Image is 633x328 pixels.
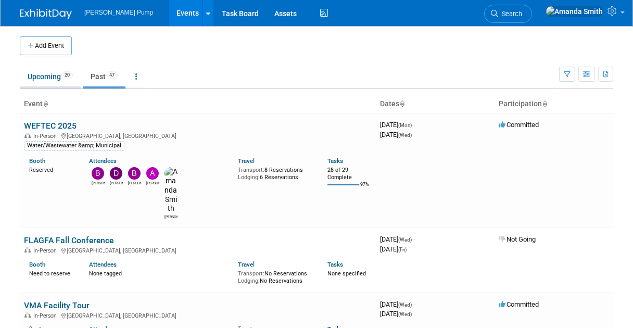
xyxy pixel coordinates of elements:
th: Participation [495,95,613,113]
img: Brian Lee [128,167,141,180]
span: - [413,235,415,243]
span: (Mon) [398,122,412,128]
img: David Perry [110,167,122,180]
span: Lodging: [238,277,260,284]
th: Dates [376,95,495,113]
img: In-Person Event [24,133,31,138]
span: [DATE] [380,310,412,318]
span: (Fri) [398,247,407,253]
div: Water/Wastewater &amp; Municipal [24,141,124,150]
span: [PERSON_NAME] Pump [84,9,153,16]
span: [DATE] [380,121,415,129]
span: In-Person [33,133,60,140]
a: Booth [29,261,45,268]
div: David Perry [110,180,123,186]
a: Travel [238,157,255,165]
div: [GEOGRAPHIC_DATA], [GEOGRAPHIC_DATA] [24,311,372,319]
td: 97% [360,182,369,196]
span: 20 [61,71,73,79]
div: Reserved [29,165,73,174]
img: In-Person Event [24,312,31,318]
span: In-Person [33,312,60,319]
a: Sort by Participation Type [542,99,547,108]
a: FLAGFA Fall Conference [24,235,113,245]
a: Sort by Start Date [399,99,404,108]
img: Allan Curry [146,167,159,180]
th: Event [20,95,376,113]
span: (Wed) [398,311,412,317]
span: Lodging: [238,174,260,181]
div: Amanda Smith [164,213,178,220]
span: (Wed) [398,132,412,138]
a: Tasks [327,261,343,268]
a: Booth [29,157,45,165]
a: Upcoming20 [20,67,81,86]
div: No Reservations No Reservations [238,268,312,284]
span: Search [498,10,522,18]
span: Not Going [499,235,536,243]
span: [DATE] [380,235,415,243]
div: 8 Reservations 6 Reservations [238,165,312,181]
span: Transport: [238,270,264,277]
span: [DATE] [380,131,412,138]
a: Sort by Event Name [43,99,48,108]
a: Search [484,5,532,23]
button: Add Event [20,36,72,55]
div: Bobby Zitzka [92,180,105,186]
a: Tasks [327,157,343,165]
div: Allan Curry [146,180,159,186]
span: [DATE] [380,245,407,253]
a: VMA Facility Tour [24,300,90,310]
span: (Wed) [398,302,412,308]
div: Brian Lee [128,180,141,186]
span: Transport: [238,167,264,173]
a: Attendees [89,157,117,165]
div: None tagged [89,268,231,277]
span: None specified [327,270,366,277]
a: WEFTEC 2025 [24,121,77,131]
a: Attendees [89,261,117,268]
span: Committed [499,300,539,308]
img: Amanda Smith [546,6,603,17]
div: Need to reserve [29,268,73,277]
span: - [413,300,415,308]
img: In-Person Event [24,247,31,253]
a: Travel [238,261,255,268]
img: ExhibitDay [20,9,72,19]
span: (Wed) [398,237,412,243]
span: - [413,121,415,129]
a: Past47 [83,67,125,86]
div: [GEOGRAPHIC_DATA], [GEOGRAPHIC_DATA] [24,246,372,254]
img: Amanda Smith [164,167,178,213]
div: [GEOGRAPHIC_DATA], [GEOGRAPHIC_DATA] [24,131,372,140]
span: 47 [106,71,118,79]
span: Committed [499,121,539,129]
span: [DATE] [380,300,415,308]
span: In-Person [33,247,60,254]
img: Bobby Zitzka [92,167,104,180]
div: 28 of 29 Complete [327,167,372,181]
